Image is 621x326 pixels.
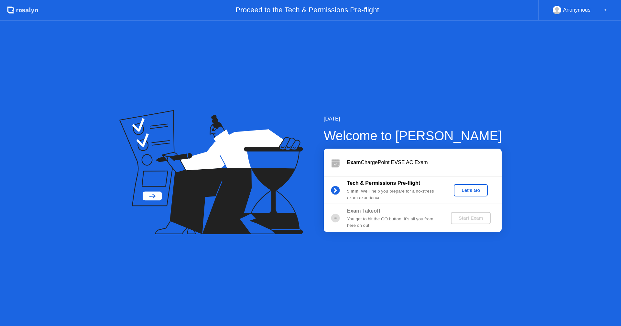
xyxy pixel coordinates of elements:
div: ▼ [604,6,607,14]
b: Exam [347,160,361,165]
div: Start Exam [453,216,488,221]
div: Anonymous [563,6,591,14]
b: Tech & Permissions Pre-flight [347,180,420,186]
div: Let's Go [456,188,485,193]
b: 5 min [347,189,359,194]
button: Start Exam [451,212,491,224]
div: ChargePoint EVSE AC Exam [347,159,502,166]
button: Let's Go [454,184,488,196]
div: You get to hit the GO button! It’s all you from here on out [347,216,440,229]
b: Exam Takeoff [347,208,380,214]
div: [DATE] [324,115,502,123]
div: Welcome to [PERSON_NAME] [324,126,502,145]
div: : We’ll help you prepare for a no-stress exam experience [347,188,440,201]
